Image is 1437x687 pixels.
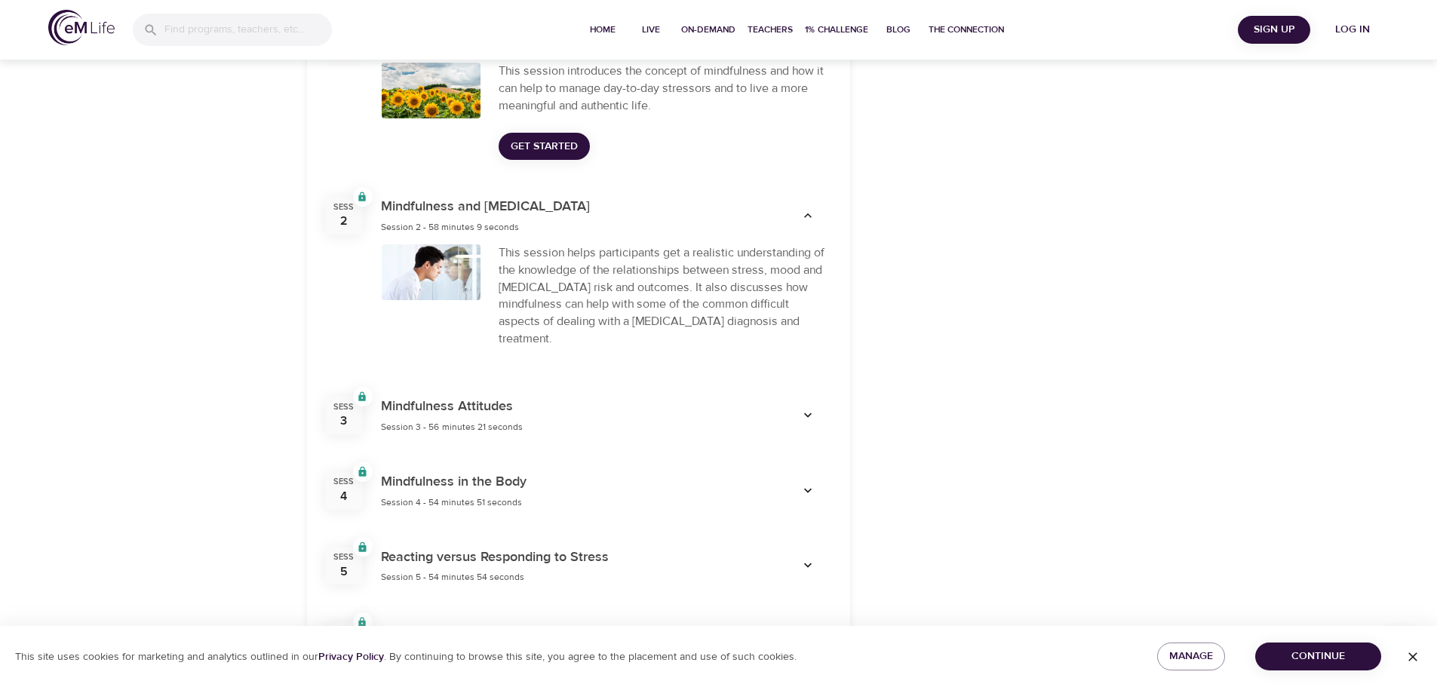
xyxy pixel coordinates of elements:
[1267,647,1369,666] span: Continue
[333,201,354,213] div: Sess
[318,650,384,664] a: Privacy Policy
[748,22,793,38] span: Teachers
[333,551,354,563] div: Sess
[340,563,348,581] div: 5
[340,488,347,505] div: 4
[499,63,832,115] div: This session introduces the concept of mindfulness and how it can help to manage day-to-day stres...
[1255,643,1381,670] button: Continue
[1238,16,1310,44] button: Sign Up
[381,496,522,508] span: Session 4 - 54 minutes 51 seconds
[164,14,332,46] input: Find programs, teachers, etc...
[340,213,348,230] div: 2
[381,621,577,643] h6: Balance in the [MEDICAL_DATA]
[499,133,590,161] button: Get Started
[1169,647,1213,666] span: Manage
[1244,20,1304,39] span: Sign Up
[381,221,519,233] span: Session 2 - 58 minutes 9 seconds
[1316,16,1389,44] button: Log in
[333,401,354,413] div: Sess
[48,10,115,45] img: logo
[499,244,832,348] div: This session helps participants get a realistic understanding of the knowledge of the relationshi...
[381,547,609,569] h6: Reacting versus Responding to Stress
[381,571,524,583] span: Session 5 - 54 minutes 54 seconds
[1157,643,1225,670] button: Manage
[340,413,347,430] div: 3
[585,22,621,38] span: Home
[805,22,868,38] span: 1% Challenge
[633,22,669,38] span: Live
[929,22,1004,38] span: The Connection
[511,137,578,156] span: Get Started
[681,22,735,38] span: On-Demand
[381,421,523,433] span: Session 3 - 56 minutes 21 seconds
[381,471,527,493] h6: Mindfulness in the Body
[381,396,523,418] h6: Mindfulness Attitudes
[1322,20,1383,39] span: Log in
[381,196,590,218] h6: Mindfulness and [MEDICAL_DATA]
[880,22,917,38] span: Blog
[333,476,354,488] div: Sess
